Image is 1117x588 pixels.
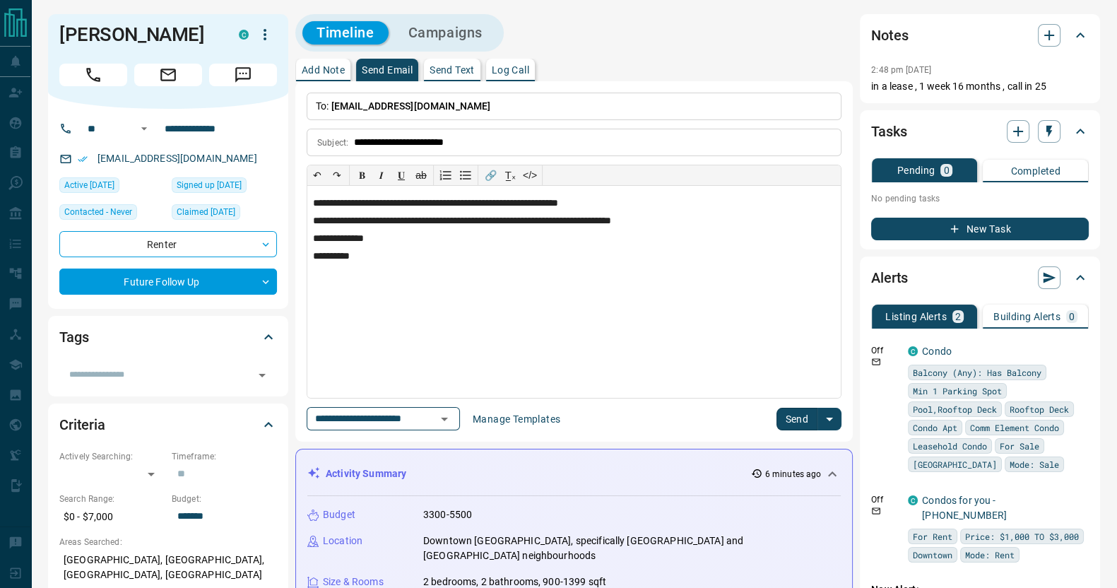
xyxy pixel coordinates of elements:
[1069,312,1075,322] p: 0
[411,165,431,185] button: ab
[394,21,497,45] button: Campaigns
[871,114,1089,148] div: Tasks
[922,495,1007,521] a: Condos for you - [PHONE_NUMBER]
[913,439,987,453] span: Leasehold Condo
[423,534,841,563] p: Downtown [GEOGRAPHIC_DATA], specifically [GEOGRAPHIC_DATA] and [GEOGRAPHIC_DATA] neighbourhoods
[970,421,1059,435] span: Comm Element Condo
[765,468,821,481] p: 6 minutes ago
[913,457,997,471] span: [GEOGRAPHIC_DATA]
[59,23,218,46] h1: [PERSON_NAME]
[172,493,277,505] p: Budget:
[1010,166,1060,176] p: Completed
[776,408,818,430] button: Send
[59,505,165,529] p: $0 - $7,000
[871,493,899,506] p: Off
[913,421,957,435] span: Condo Apt
[177,205,235,219] span: Claimed [DATE]
[520,165,540,185] button: </>
[302,21,389,45] button: Timeline
[965,548,1015,562] span: Mode: Rent
[59,408,277,442] div: Criteria
[78,154,88,164] svg: Email Verified
[913,402,997,416] span: Pool,Rooftop Deck
[59,326,88,348] h2: Tags
[500,165,520,185] button: T̲ₓ
[362,65,413,75] p: Send Email
[430,65,475,75] p: Send Text
[331,100,491,112] span: [EMAIL_ADDRESS][DOMAIN_NAME]
[943,165,949,175] p: 0
[172,204,277,224] div: Tue Sep 12 2023
[871,120,906,143] h2: Tasks
[464,408,569,430] button: Manage Templates
[415,170,427,181] s: ab
[209,64,277,86] span: Message
[59,269,277,295] div: Future Follow Up
[955,312,961,322] p: 2
[913,365,1041,380] span: Balcony (Any): Has Balcony
[59,548,277,587] p: [GEOGRAPHIC_DATA], [GEOGRAPHIC_DATA], [GEOGRAPHIC_DATA], [GEOGRAPHIC_DATA]
[871,24,908,47] h2: Notes
[398,170,405,181] span: 𝐔
[871,506,881,516] svg: Email
[372,165,391,185] button: 𝑰
[922,346,952,357] a: Condo
[435,409,454,429] button: Open
[59,493,165,505] p: Search Range:
[59,320,277,354] div: Tags
[908,346,918,356] div: condos.ca
[323,534,362,548] p: Location
[456,165,475,185] button: Bullet list
[307,461,841,487] div: Activity Summary6 minutes ago
[307,165,327,185] button: ↶
[59,177,165,197] div: Tue Aug 12 2025
[1000,439,1039,453] span: For Sale
[993,312,1060,322] p: Building Alerts
[352,165,372,185] button: 𝐁
[776,408,842,430] div: split button
[326,466,406,481] p: Activity Summary
[480,165,500,185] button: 🔗
[64,205,132,219] span: Contacted - Never
[136,120,153,137] button: Open
[1010,457,1059,471] span: Mode: Sale
[913,529,952,543] span: For Rent
[908,495,918,505] div: condos.ca
[871,218,1089,240] button: New Task
[871,357,881,367] svg: Email
[59,450,165,463] p: Actively Searching:
[1010,402,1069,416] span: Rooftop Deck
[172,450,277,463] p: Timeframe:
[307,93,841,120] p: To:
[436,165,456,185] button: Numbered list
[913,548,952,562] span: Downtown
[391,165,411,185] button: 𝐔
[302,65,345,75] p: Add Note
[239,30,249,40] div: condos.ca
[871,18,1089,52] div: Notes
[897,165,935,175] p: Pending
[871,79,1089,94] p: in a lease , 1 week 16 months , call in 25
[59,64,127,86] span: Call
[492,65,529,75] p: Log Call
[177,178,242,192] span: Signed up [DATE]
[423,507,472,522] p: 3300-5500
[64,178,114,192] span: Active [DATE]
[871,261,1089,295] div: Alerts
[871,188,1089,209] p: No pending tasks
[327,165,347,185] button: ↷
[913,384,1002,398] span: Min 1 Parking Spot
[965,529,1079,543] span: Price: $1,000 TO $3,000
[59,413,105,436] h2: Criteria
[871,266,908,289] h2: Alerts
[317,136,348,149] p: Subject:
[871,65,931,75] p: 2:48 pm [DATE]
[172,177,277,197] div: Tue Oct 02 2018
[252,365,272,385] button: Open
[97,153,257,164] a: [EMAIL_ADDRESS][DOMAIN_NAME]
[885,312,947,322] p: Listing Alerts
[59,231,277,257] div: Renter
[59,536,277,548] p: Areas Searched:
[323,507,355,522] p: Budget
[871,344,899,357] p: Off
